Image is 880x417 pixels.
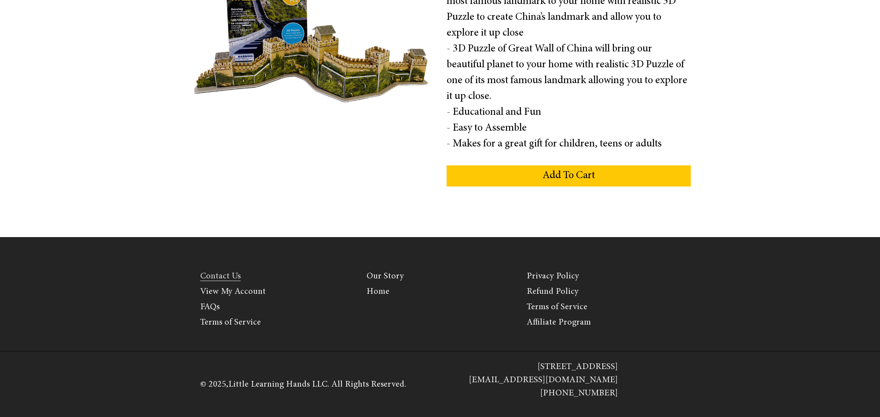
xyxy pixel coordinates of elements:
a: Home [367,287,389,296]
span: - 3D Puzzle of Great Wall of China will bring our beautiful planet to your home with realistic 3D... [447,44,687,102]
p: [STREET_ADDRESS] [469,360,618,400]
a: Terms of Service [200,318,261,327]
button: Add To Cart [447,165,691,187]
a: Affiliate Program [527,318,591,327]
div: - Educational and Fun [447,105,691,121]
a: Privacy Policy [527,272,579,281]
a: Terms of Service [527,303,587,311]
div: - Makes for a great gift for children, teens or adults [447,136,691,152]
a: Contact Us [200,272,241,281]
div: - Easy to Assemble [447,121,691,136]
a: FAQs [200,303,220,311]
a: Our Story [367,272,404,281]
a: View My Account [200,287,266,296]
span: Add To Cart [543,171,595,181]
a: [EMAIL_ADDRESS][DOMAIN_NAME] [469,376,618,384]
div: © 2025, . All Rights Reserved. [200,378,406,391]
a: Refund Policy [527,287,579,296]
a: Little Learning Hands LLC [228,380,327,389]
a: [PHONE_NUMBER] [540,389,618,398]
